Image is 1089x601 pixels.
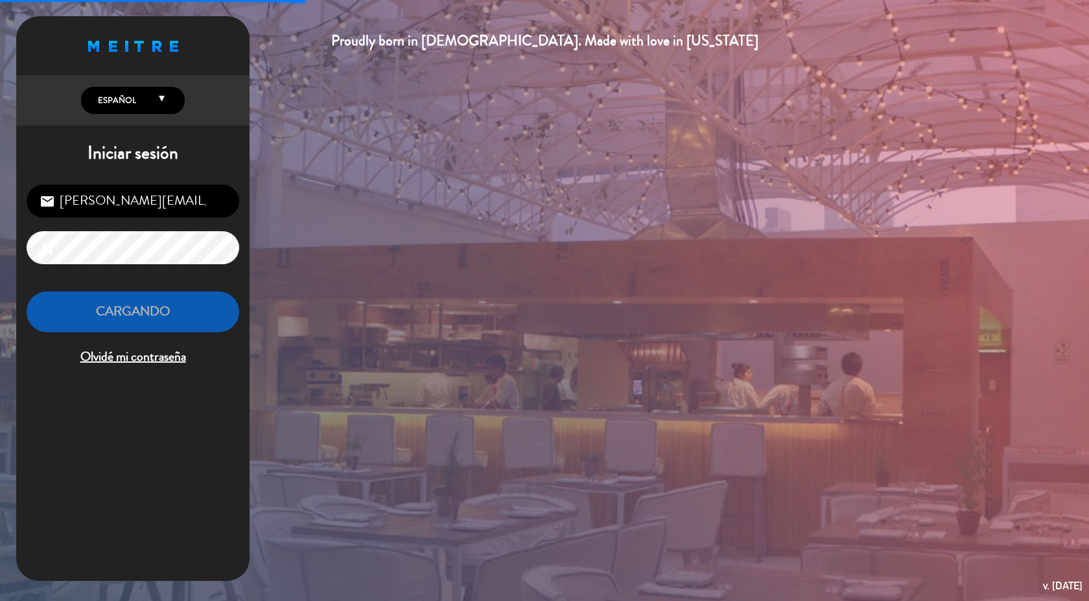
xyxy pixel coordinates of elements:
input: Correo Electrónico [27,185,239,218]
h1: Iniciar sesión [16,142,250,164]
button: Cargando [27,291,239,332]
div: v. [DATE] [1043,577,1083,595]
i: lock [40,240,55,256]
span: Español [95,94,136,107]
span: Olvidé mi contraseña [27,346,239,368]
i: email [40,194,55,209]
